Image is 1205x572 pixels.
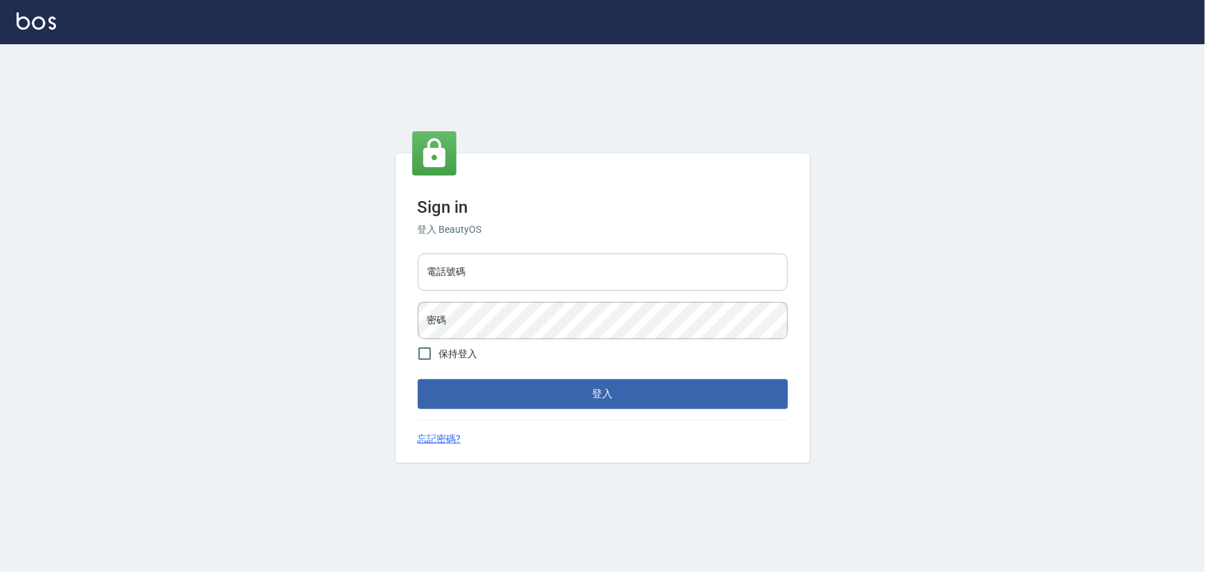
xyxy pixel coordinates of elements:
[418,198,788,217] h3: Sign in
[439,347,478,361] span: 保持登入
[418,222,788,237] h6: 登入 BeautyOS
[17,12,56,30] img: Logo
[418,379,788,408] button: 登入
[418,432,461,446] a: 忘記密碼?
